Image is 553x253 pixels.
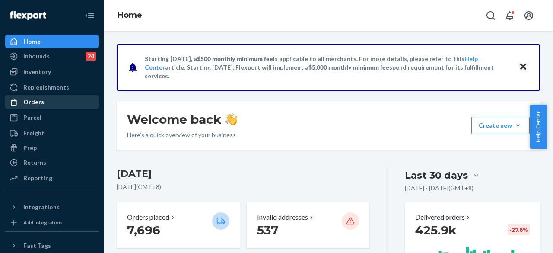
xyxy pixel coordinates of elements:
[5,80,99,94] a: Replenishments
[197,55,273,62] span: $500 monthly minimum fee
[520,7,537,24] button: Open account menu
[23,98,44,106] div: Orders
[5,35,99,48] a: Home
[5,111,99,125] a: Parcel
[5,65,99,79] a: Inventory
[86,52,96,61] div: 24
[127,223,160,237] span: 7,696
[5,95,99,109] a: Orders
[127,212,169,222] p: Orders placed
[23,219,62,226] div: Add Integration
[415,212,472,222] button: Delivered orders
[5,239,99,253] button: Fast Tags
[501,7,518,24] button: Open notifications
[518,61,529,74] button: Close
[225,113,237,125] img: hand-wave emoji
[257,223,278,237] span: 537
[5,200,99,214] button: Integrations
[5,218,99,228] a: Add Integration
[117,202,240,248] button: Orders placed 7,696
[23,83,69,92] div: Replenishments
[415,223,457,237] span: 425.9k
[5,156,99,170] a: Returns
[308,64,389,71] span: $5,000 monthly minimum fee
[81,7,99,24] button: Close Navigation
[23,67,51,76] div: Inventory
[257,212,308,222] p: Invalid addresses
[23,52,50,61] div: Inbounds
[508,224,530,235] div: -27.6 %
[405,169,468,182] div: Last 30 days
[5,126,99,140] a: Freight
[111,3,149,28] ol: breadcrumbs
[23,129,44,138] div: Freight
[23,113,41,122] div: Parcel
[23,158,46,167] div: Returns
[127,112,237,127] h1: Welcome back
[5,141,99,155] a: Prep
[471,117,530,134] button: Create new
[405,184,474,192] p: [DATE] - [DATE] ( GMT+8 )
[23,203,60,211] div: Integrations
[10,11,46,20] img: Flexport logo
[117,183,369,191] p: [DATE] ( GMT+8 )
[247,202,370,248] button: Invalid addresses 537
[482,7,499,24] button: Open Search Box
[23,174,52,183] div: Reporting
[5,171,99,185] a: Reporting
[5,49,99,63] a: Inbounds24
[23,37,41,46] div: Home
[530,105,547,149] button: Help Center
[117,167,369,181] h3: [DATE]
[145,54,511,80] p: Starting [DATE], a is applicable to all merchants. For more details, please refer to this article...
[23,241,51,250] div: Fast Tags
[118,10,142,20] a: Home
[23,144,37,152] div: Prep
[127,131,237,139] p: Here’s a quick overview of your business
